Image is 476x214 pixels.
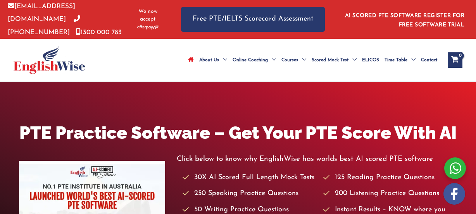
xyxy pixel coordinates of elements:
span: Menu Toggle [219,47,227,74]
img: white-facebook.png [443,183,465,205]
p: Click below to know why EnglishWise has worlds best AI scored PTE software [177,153,457,166]
h1: PTE Practice Software – Get Your PTE Score With AI [19,121,457,145]
a: Free PTE/IELTS Scorecard Assessment [181,7,325,31]
a: Time TableMenu Toggle [382,47,418,74]
span: Contact [421,47,437,74]
a: [EMAIL_ADDRESS][DOMAIN_NAME] [8,3,75,22]
a: CoursesMenu Toggle [279,47,309,74]
a: Contact [418,47,440,74]
a: Scored Mock TestMenu Toggle [309,47,359,74]
a: 1300 000 783 [76,29,122,36]
li: 30X AI Scored Full Length Mock Tests [183,171,316,184]
span: Time Table [385,47,407,74]
span: Menu Toggle [407,47,416,74]
a: ELICOS [359,47,382,74]
span: Online Coaching [233,47,268,74]
a: AI SCORED PTE SOFTWARE REGISTER FOR FREE SOFTWARE TRIAL [345,13,465,28]
span: ELICOS [362,47,379,74]
img: cropped-ew-logo [14,46,85,74]
span: Menu Toggle [298,47,306,74]
a: About UsMenu Toggle [197,47,230,74]
li: 125 Reading Practice Questions [323,171,457,184]
img: Afterpay-Logo [137,25,159,29]
a: [PHONE_NUMBER] [8,16,80,35]
li: 200 Listening Practice Questions [323,187,457,200]
span: Menu Toggle [268,47,276,74]
nav: Site Navigation: Main Menu [186,47,440,74]
span: Scored Mock Test [312,47,348,74]
li: 250 Speaking Practice Questions [183,187,316,200]
a: View Shopping Cart, empty [448,52,462,68]
span: Courses [281,47,298,74]
aside: Header Widget 1 [340,7,468,32]
span: We now accept [134,8,162,23]
span: Menu Toggle [348,47,357,74]
span: About Us [199,47,219,74]
a: Online CoachingMenu Toggle [230,47,279,74]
